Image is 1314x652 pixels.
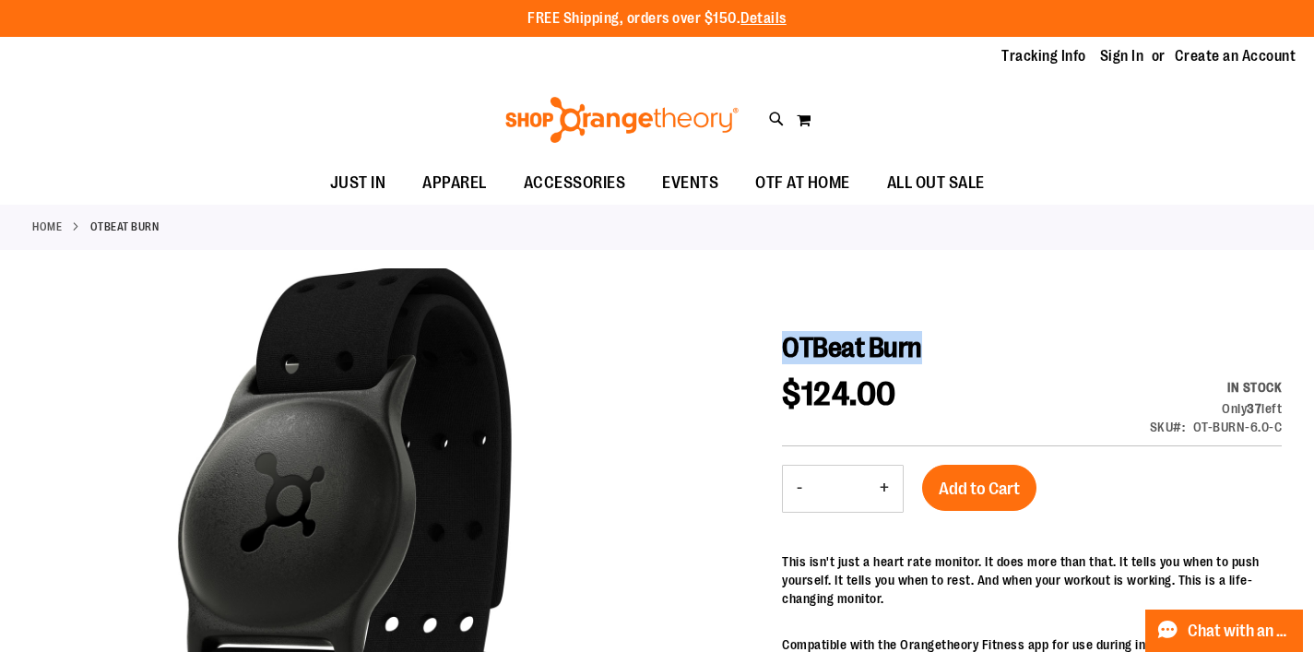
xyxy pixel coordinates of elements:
strong: OTBeat Burn [90,219,160,235]
button: Chat with an Expert [1145,610,1304,652]
a: Sign In [1100,46,1144,66]
p: This isn't just a heart rate monitor. It does more than that. It tells you when to push yourself.... [782,552,1282,608]
span: APPAREL [422,162,487,204]
span: In stock [1227,380,1282,395]
div: OT-BURN-6.0-C [1193,418,1283,436]
button: Increase product quantity [866,466,903,512]
input: Product quantity [816,467,866,511]
a: Tracking Info [1001,46,1086,66]
div: Only 37 left [1150,399,1283,418]
strong: SKU [1150,420,1186,434]
div: Availability [1150,378,1283,397]
span: Add to Cart [939,479,1020,499]
span: ACCESSORIES [524,162,626,204]
p: FREE Shipping, orders over $150. [527,8,787,30]
span: OTF AT HOME [755,162,850,204]
button: Add to Cart [922,465,1036,511]
span: EVENTS [662,162,718,204]
span: JUST IN [330,162,386,204]
span: ALL OUT SALE [887,162,985,204]
span: Chat with an Expert [1188,622,1292,640]
strong: 37 [1247,401,1261,416]
span: $124.00 [782,375,896,413]
a: Details [740,10,787,27]
span: OTBeat Burn [782,332,922,363]
a: Create an Account [1175,46,1296,66]
img: Shop Orangetheory [503,97,741,143]
a: Home [32,219,62,235]
button: Decrease product quantity [783,466,816,512]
